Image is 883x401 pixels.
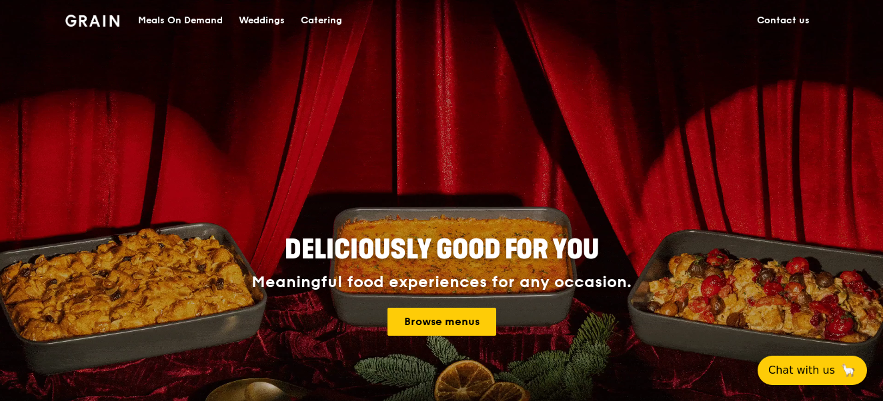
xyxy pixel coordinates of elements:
div: Weddings [239,1,285,41]
a: Catering [293,1,350,41]
button: Chat with us🦙 [758,356,867,385]
a: Browse menus [387,308,496,336]
div: Meaningful food experiences for any occasion. [201,273,682,292]
span: Chat with us [768,362,835,378]
div: Catering [301,1,342,41]
div: Meals On Demand [138,1,223,41]
span: Deliciously good for you [285,234,599,266]
a: Contact us [749,1,818,41]
img: Grain [65,15,119,27]
a: Weddings [231,1,293,41]
span: 🦙 [840,362,856,378]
